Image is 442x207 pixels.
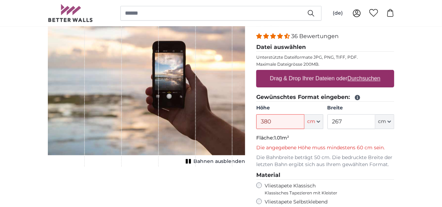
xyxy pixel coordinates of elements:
label: Drag & Drop Ihrer Dateien oder [267,72,383,86]
legend: Material [256,171,394,180]
label: Vliestapete Klassisch [265,183,388,196]
button: cm [304,114,323,129]
p: Die Bahnbreite beträgt 50 cm. Die bedruckte Breite der letzten Bahn ergibt sich aus Ihrem gewählt... [256,154,394,168]
legend: Datei auswählen [256,43,394,52]
img: Betterwalls [48,4,93,22]
p: Fläche: [256,135,394,142]
span: cm [307,118,315,125]
p: Unterstützte Dateiformate JPG, PNG, TIFF, PDF. [256,55,394,60]
span: Klassisches Tapezieren mit Kleister [265,190,388,196]
p: Die angegebene Höhe muss mindestens 60 cm sein. [256,144,394,151]
button: cm [375,114,394,129]
u: Durchsuchen [348,76,381,81]
div: 1 of 1 [48,7,245,166]
span: 36 Bewertungen [291,33,339,40]
label: Höhe [256,105,323,112]
p: Maximale Dateigrösse 200MB. [256,62,394,67]
span: cm [378,118,386,125]
button: (de) [327,7,348,20]
label: Breite [327,105,394,112]
legend: Gewünschtes Format eingeben: [256,93,394,102]
span: 1.01m² [274,135,289,141]
span: 4.31 stars [256,33,291,40]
